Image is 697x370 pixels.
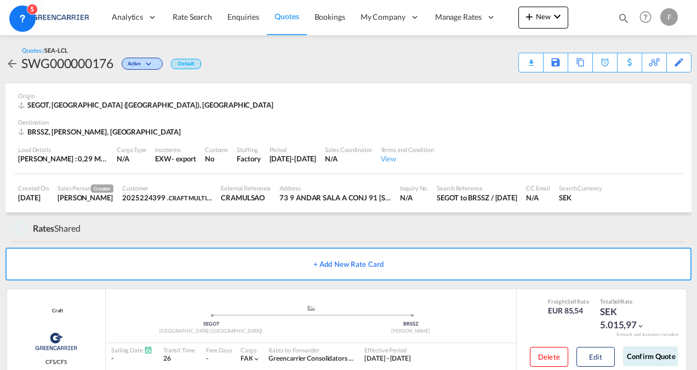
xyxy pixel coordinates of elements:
[618,12,630,24] md-icon: icon-magnify
[241,346,261,354] div: Cargo
[311,328,511,335] div: [PERSON_NAME]
[526,184,550,192] div: CC Email
[112,12,143,23] span: Analytics
[5,54,21,72] div: icon-arrow-left
[636,8,655,26] span: Help
[111,321,311,328] div: SEGOT
[155,145,196,154] div: Incoterms
[241,354,253,362] span: FAK
[5,57,19,70] md-icon: icon-arrow-left
[221,193,271,203] div: CRAMULSAO
[144,61,157,68] md-icon: icon-chevron-down
[111,328,311,335] div: [GEOGRAPHIC_DATA] ([GEOGRAPHIC_DATA])
[18,92,679,100] div: Origin
[163,354,195,363] div: 26
[10,222,26,234] span: 1
[171,59,201,69] div: Default
[16,5,90,30] img: 609dfd708afe11efa14177256b0082fb.png
[32,328,81,355] img: Greencarrier Consolidator
[163,346,195,354] div: Transit Time
[305,305,318,311] md-icon: assets/icons/custom/ship-fill.svg
[559,193,602,203] div: SEK
[623,346,678,366] button: Confirm Quote
[237,154,260,164] div: Factory Stuffing
[636,8,660,27] div: Help
[279,193,391,203] div: 73 9 ANDAR SALA A CONJ 91 AVENIDA JURUBATUBA 73, SP, ITAIM BIBI
[435,12,482,23] span: Manage Rates
[279,184,391,192] div: Address
[58,193,113,203] div: Fredrik Fagerman
[205,145,228,154] div: Customs
[22,46,68,54] div: Quotes /SEA-LCL
[205,154,228,164] div: No
[18,154,108,164] div: [PERSON_NAME] : 0,29 MT | Volumetric Wt : 2,59 CBM | Chargeable Wt : 2,59 W/M
[618,12,630,29] div: icon-magnify
[311,321,511,328] div: BRSSZ
[637,322,644,330] md-icon: icon-chevron-down
[206,346,232,354] div: Free Days
[91,184,113,193] span: Creator
[49,307,64,315] div: Contract / Rate Agreement / Tariff / Spot Pricing Reference Number: Craft
[18,193,49,203] div: 13 Oct 2025
[5,248,692,281] button: + Add New Rate Card
[58,184,113,193] div: Sales Person
[45,358,67,366] span: CFS/CFS
[18,118,679,126] div: Destination
[155,154,172,164] div: EXW
[523,10,536,23] md-icon: icon-plus 400-fg
[400,184,428,192] div: Inquiry No.
[548,305,589,316] div: EUR 85,54
[381,145,434,154] div: Terms and Condition
[172,154,196,164] div: - export
[113,54,165,72] div: Change Status Here
[21,54,113,72] div: SWG000000176
[270,154,317,164] div: 31 Dec 2025
[122,58,163,70] div: Change Status Here
[523,12,564,21] span: New
[44,47,67,54] span: SEA-LCL
[275,12,299,21] span: Quotes
[544,53,568,72] div: Save As Template
[400,193,428,203] div: N/A
[122,184,212,192] div: Customer
[600,298,655,305] div: Total Rate
[270,145,317,154] div: Period
[117,145,146,154] div: Cargo Type
[122,193,212,203] div: 2025224399 .
[18,145,108,154] div: Load Details
[128,60,144,71] span: Active
[551,10,564,23] md-icon: icon-chevron-down
[364,346,411,354] div: Effective Period
[526,193,550,203] div: N/A
[221,184,271,192] div: External Reference
[18,100,276,110] div: SEGOT, Gothenburg (Goteborg), Europe
[253,355,260,363] md-icon: icon-chevron-down
[117,154,146,164] div: N/A
[315,12,345,21] span: Bookings
[27,100,273,109] span: SEGOT, [GEOGRAPHIC_DATA] ([GEOGRAPHIC_DATA]), [GEOGRAPHIC_DATA]
[325,145,372,154] div: Sales Coordinator
[559,184,602,192] div: Search Currency
[576,347,615,367] button: Edit
[18,184,49,192] div: Created On
[18,127,184,137] div: BRSSZ, Santos, Americas
[10,222,81,234] div: Shared
[364,354,411,363] div: 01 Sep 2025 - 31 Dec 2025
[325,154,372,164] div: N/A
[169,193,245,202] span: CRAFT MULTIMODAL LTDA
[530,347,568,367] button: Delete
[567,298,576,305] span: Sell
[608,332,686,338] div: Remark and Inclusion included
[524,55,538,63] md-icon: icon-download
[600,305,655,332] div: SEK 5.015,97
[268,354,353,363] div: Greencarrier Consolidators (Sweden)
[364,354,411,362] span: [DATE] - [DATE]
[173,12,212,21] span: Rate Search
[548,298,589,305] div: Freight Rate
[660,8,678,26] div: F
[381,154,434,164] div: View
[33,223,55,233] span: Rates
[111,354,152,363] div: -
[613,298,621,305] span: Sell
[268,346,353,354] div: Rates by Forwarder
